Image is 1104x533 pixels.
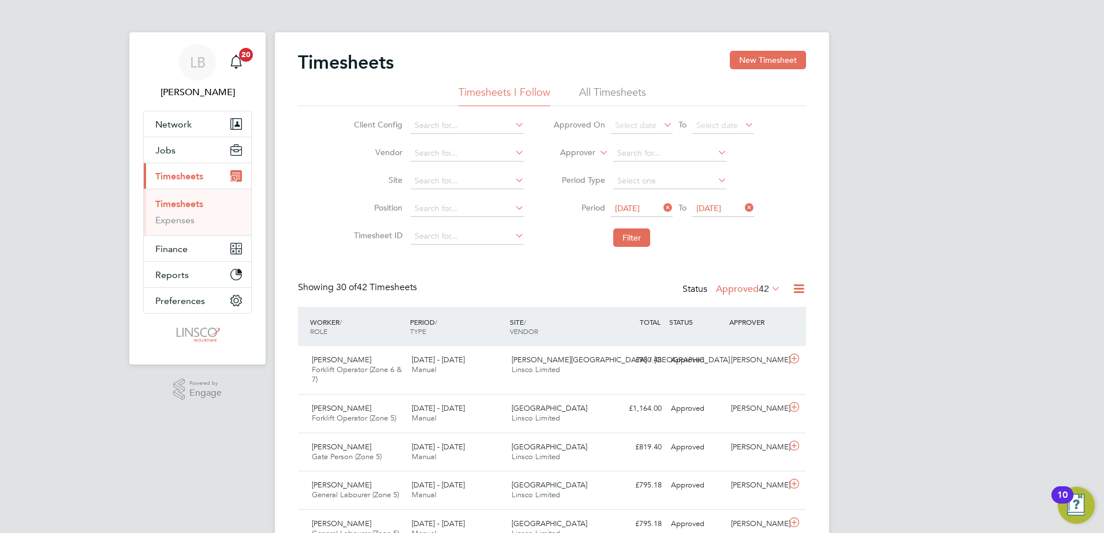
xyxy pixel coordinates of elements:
[144,236,251,261] button: Finance
[412,355,465,365] span: [DATE] - [DATE]
[682,281,783,298] div: Status
[412,519,465,528] span: [DATE] - [DATE]
[512,355,730,365] span: [PERSON_NAME][GEOGRAPHIC_DATA] / [GEOGRAPHIC_DATA]
[340,317,342,326] span: /
[350,230,402,241] label: Timesheet ID
[507,311,607,341] div: SITE
[336,281,357,293] span: 30 of
[411,173,524,189] input: Search for...
[336,281,417,293] span: 42 Timesheets
[512,452,560,461] span: Linsco Limited
[412,413,437,423] span: Manual
[190,55,206,70] span: LB
[553,119,605,130] label: Approved On
[666,351,726,370] div: Approved
[1058,487,1095,524] button: Open Resource Center, 10 new notifications
[411,201,524,217] input: Search for...
[606,476,666,495] div: £795.18
[726,351,786,370] div: [PERSON_NAME]
[613,145,727,162] input: Search for...
[411,118,524,134] input: Search for...
[312,452,382,461] span: Gate Person (Zone 5)
[350,147,402,157] label: Vendor
[173,325,221,344] img: linsco-logo-retina.png
[144,111,251,137] button: Network
[666,476,726,495] div: Approved
[312,519,371,528] span: [PERSON_NAME]
[512,519,587,528] span: [GEOGRAPHIC_DATA]
[155,145,176,156] span: Jobs
[312,413,396,423] span: Forklift Operator (Zone 5)
[512,365,560,374] span: Linsco Limited
[155,215,195,226] a: Expenses
[615,203,640,213] span: [DATE]
[312,480,371,490] span: [PERSON_NAME]
[239,48,253,62] span: 20
[412,480,465,490] span: [DATE] - [DATE]
[312,355,371,365] span: [PERSON_NAME]
[412,442,465,452] span: [DATE] - [DATE]
[730,51,806,69] button: New Timesheet
[412,452,437,461] span: Manual
[411,145,524,162] input: Search for...
[524,317,526,326] span: /
[155,171,203,182] span: Timesheets
[606,351,666,370] div: £980.48
[310,326,327,336] span: ROLE
[543,147,595,159] label: Approver
[298,51,394,74] h2: Timesheets
[410,326,426,336] span: TYPE
[143,85,252,99] span: Lauren Butler
[512,490,560,500] span: Linsco Limited
[726,399,786,418] div: [PERSON_NAME]
[155,198,203,209] a: Timesheets
[666,399,726,418] div: Approved
[675,200,690,215] span: To
[144,137,251,163] button: Jobs
[412,403,465,413] span: [DATE] - [DATE]
[435,317,437,326] span: /
[579,85,646,106] li: All Timesheets
[412,365,437,374] span: Manual
[350,119,402,130] label: Client Config
[726,438,786,457] div: [PERSON_NAME]
[613,228,650,247] button: Filter
[726,476,786,495] div: [PERSON_NAME]
[144,288,251,313] button: Preferences
[553,175,605,185] label: Period Type
[512,480,587,490] span: [GEOGRAPHIC_DATA]
[298,281,419,294] div: Showing
[726,311,786,332] div: APPROVER
[512,442,587,452] span: [GEOGRAPHIC_DATA]
[312,442,371,452] span: [PERSON_NAME]
[312,365,402,384] span: Forklift Operator (Zone 6 & 7)
[553,202,605,213] label: Period
[189,388,222,398] span: Engage
[350,202,402,213] label: Position
[606,438,666,457] div: £819.40
[458,85,550,106] li: Timesheets I Follow
[512,403,587,413] span: [GEOGRAPHIC_DATA]
[666,438,726,457] div: Approved
[143,325,252,344] a: Go to home page
[307,311,407,341] div: WORKER
[512,413,560,423] span: Linsco Limited
[696,203,721,213] span: [DATE]
[312,490,399,500] span: General Labourer (Zone 5)
[613,173,727,189] input: Select one
[716,283,781,295] label: Approved
[173,378,222,400] a: Powered byEngage
[1057,495,1068,510] div: 10
[350,175,402,185] label: Site
[640,317,661,326] span: TOTAL
[666,311,726,332] div: STATUS
[412,490,437,500] span: Manual
[225,44,248,81] a: 20
[144,163,251,189] button: Timesheets
[143,44,252,99] a: LB[PERSON_NAME]
[155,243,188,254] span: Finance
[312,403,371,413] span: [PERSON_NAME]
[675,117,690,132] span: To
[155,269,189,280] span: Reports
[606,399,666,418] div: £1,164.00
